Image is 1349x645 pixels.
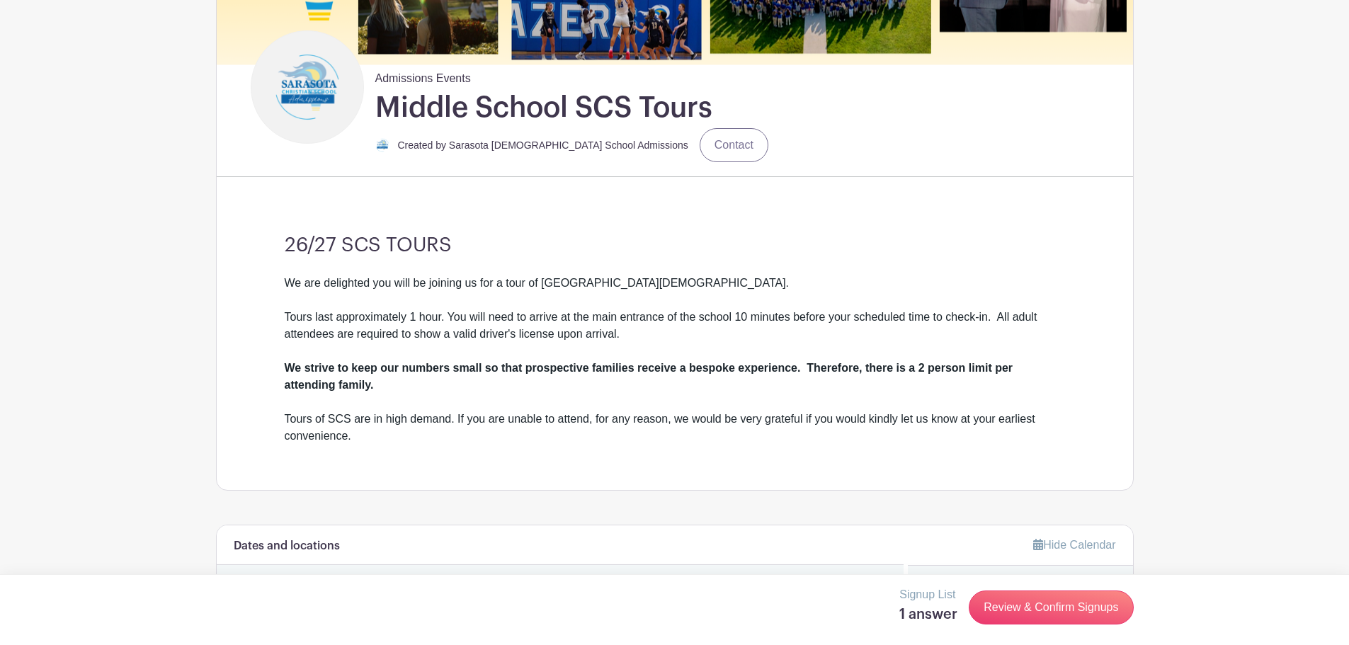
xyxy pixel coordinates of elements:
[254,34,360,140] img: Admissions%20Logo%20%20(2).png
[285,362,1013,391] strong: We strive to keep our numbers small so that prospective families receive a bespoke experience. Th...
[375,90,712,125] h1: Middle School SCS Tours
[1033,539,1115,551] a: Hide Calendar
[969,590,1133,624] a: Review & Confirm Signups
[700,128,768,162] a: Contact
[285,234,1065,258] h3: 26/27 SCS TOURS
[375,64,471,87] span: Admissions Events
[899,586,957,603] p: Signup List
[899,606,957,623] h5: 1 answer
[375,138,389,152] img: Admisions%20Logo.png
[398,139,688,151] small: Created by Sarasota [DEMOGRAPHIC_DATA] School Admissions
[234,540,340,553] h6: Dates and locations
[285,275,1065,445] div: We are delighted you will be joining us for a tour of [GEOGRAPHIC_DATA][DEMOGRAPHIC_DATA]. Tours ...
